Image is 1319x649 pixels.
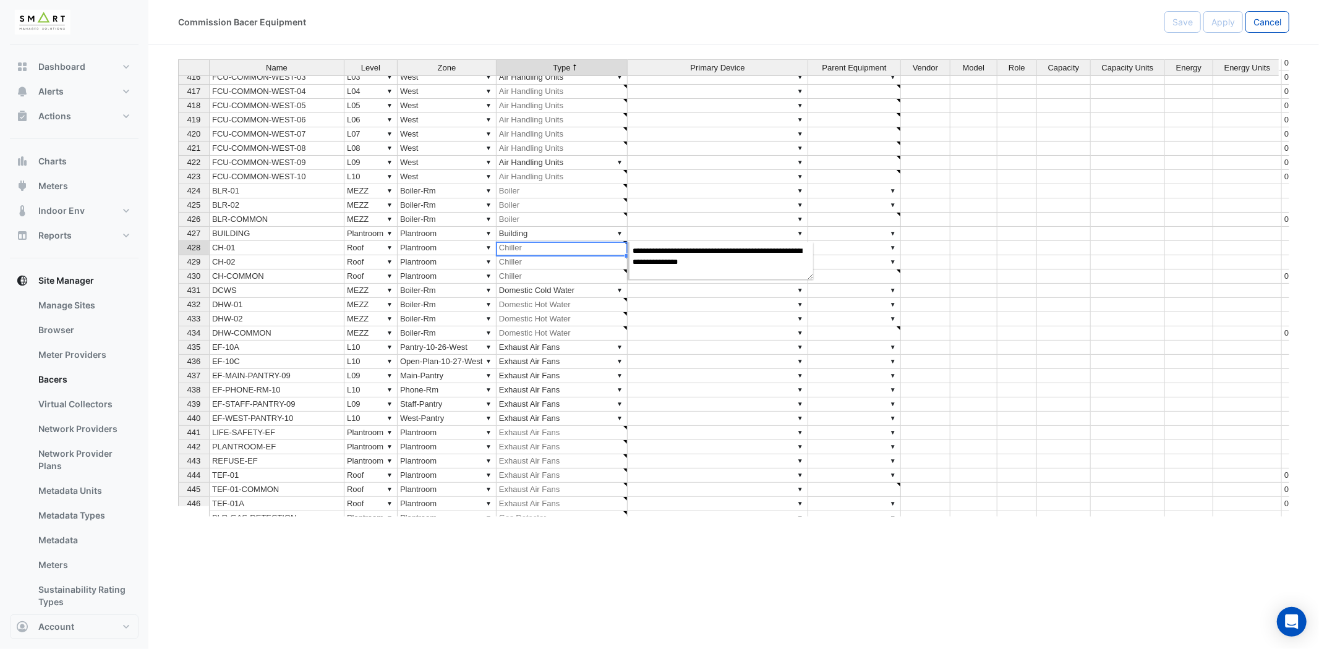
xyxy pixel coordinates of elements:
td: EF-MAIN-PANTRY-09 [209,369,344,383]
div: ▼ [795,341,805,354]
div: ▼ [484,369,493,382]
td: Roof [344,255,398,269]
td: Domestic Hot Water [497,326,628,341]
td: Exhaust Air Fans [497,397,628,412]
span: 438 [187,385,201,394]
span: 422 [187,158,201,167]
div: ▼ [484,397,493,410]
div: ▼ [795,113,805,126]
span: 423 [187,172,201,181]
div: Site Manager [10,293,139,619]
div: ▼ [484,341,493,354]
span: 436 [187,357,201,366]
div: ▼ [385,284,395,297]
td: Boiler-Rm [398,198,497,213]
span: Name [266,64,288,72]
a: Virtual Collectors [28,392,139,417]
div: ▼ [888,255,898,268]
td: Plantroom [344,426,398,440]
div: ▼ [888,341,898,354]
span: 427 [187,229,201,238]
span: 421 [187,143,201,153]
td: Plantroom [398,227,497,241]
td: Air Handling Units [497,156,628,170]
td: EF-10C [209,355,344,369]
div: ▼ [484,85,493,98]
div: ▼ [385,99,395,112]
td: Roof [344,241,398,255]
td: EF-10A [209,341,344,355]
td: Exhaust Air Fans [497,355,628,369]
div: ▼ [795,326,805,339]
div: ▼ [484,170,493,183]
div: ▼ [888,241,898,254]
td: FCU-COMMON-WEST-04 [209,85,344,99]
div: ▼ [484,113,493,126]
td: L10 [344,170,398,184]
div: ▼ [615,156,625,169]
div: ▼ [385,127,395,140]
div: ▼ [795,127,805,140]
div: ▼ [385,170,395,183]
td: BLR-COMMON [209,213,344,227]
div: ▼ [795,369,805,382]
span: 435 [187,342,201,352]
td: Roof [344,497,398,511]
td: Exhaust Air Fans [497,369,628,383]
td: Air Handling Units [497,85,628,99]
button: Account [10,614,139,639]
div: ▼ [385,426,395,439]
div: ▼ [385,213,395,226]
td: EF-WEST-PANTRY-10 [209,412,344,426]
span: Account [38,621,74,633]
div: ▼ [484,269,493,282]
td: Air Handling Units [497,142,628,156]
div: ▼ [888,397,898,410]
app-icon: Reports [16,229,28,242]
span: 417 [187,87,201,96]
button: Indoor Env [10,198,139,223]
div: ▼ [795,397,805,410]
span: 426 [187,214,201,224]
td: L09 [344,156,398,170]
td: L10 [344,412,398,426]
td: Phone-Rm [398,383,497,397]
td: Plantroom [398,454,497,469]
span: Indoor Env [38,205,85,217]
div: Open Intercom Messenger [1277,607,1307,637]
td: Staff-Pantry [398,397,497,412]
td: Exhaust Air Fans [497,440,628,454]
td: REFUSE-EF [209,454,344,469]
a: Manage Sites [28,293,139,318]
td: L05 [344,99,398,113]
td: L10 [344,355,398,369]
div: ▼ [795,198,805,211]
span: 424 [187,186,201,195]
span: 425 [187,200,201,210]
app-icon: Alerts [16,85,28,98]
td: TEF-01 [209,469,344,483]
td: Roof [344,469,398,483]
td: West [398,113,497,127]
div: ▼ [795,383,805,396]
div: ▼ [385,383,395,396]
td: Plantroom [398,255,497,269]
span: Meters [38,180,68,192]
span: 433 [187,314,201,323]
span: 429 [187,257,201,266]
span: Model [963,64,984,72]
div: ▼ [385,156,395,169]
td: Boiler-Rm [398,312,497,326]
div: ▼ [795,312,805,325]
td: Plantroom [398,483,497,497]
div: ▼ [795,85,805,98]
td: West [398,156,497,170]
td: Chiller [497,255,628,269]
td: LIFE-SAFETY-EF [209,426,344,440]
span: Role [1009,64,1025,72]
div: ▼ [385,227,395,240]
td: Plantroom [398,440,497,454]
td: Exhaust Air Fans [497,483,628,497]
a: Metadata Types [28,503,139,528]
a: Network Providers [28,417,139,441]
